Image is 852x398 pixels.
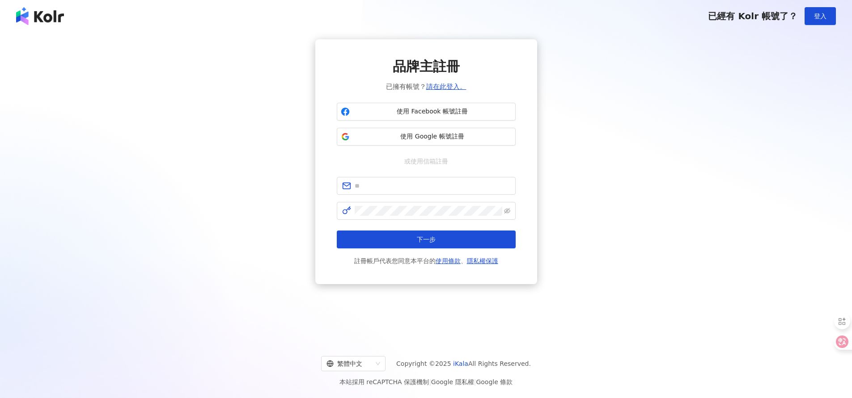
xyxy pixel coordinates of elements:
a: Google 隱私權 [431,378,474,385]
div: 繁體中文 [326,356,372,371]
button: 登入 [805,7,836,25]
span: eye-invisible [504,208,510,214]
button: 下一步 [337,230,516,248]
span: | [474,378,476,385]
span: 或使用信箱註冊 [398,156,454,166]
span: 已擁有帳號？ [386,81,466,92]
span: 下一步 [417,236,436,243]
span: 品牌主註冊 [393,57,460,76]
span: Copyright © 2025 All Rights Reserved. [396,358,531,369]
button: 使用 Facebook 帳號註冊 [337,103,516,121]
a: Google 條款 [476,378,513,385]
span: 使用 Facebook 帳號註冊 [353,107,512,116]
span: 本站採用 reCAPTCHA 保護機制 [339,377,513,387]
a: 使用條款 [436,257,461,264]
span: | [429,378,431,385]
a: iKala [453,360,468,367]
span: 使用 Google 帳號註冊 [353,132,512,141]
span: 註冊帳戶代表您同意本平台的 、 [354,256,498,266]
span: 登入 [814,13,827,20]
button: 使用 Google 帳號註冊 [337,128,516,146]
img: logo [16,7,64,25]
a: 請在此登入。 [426,83,466,91]
a: 隱私權保護 [467,257,498,264]
span: 已經有 Kolr 帳號了？ [708,11,797,21]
